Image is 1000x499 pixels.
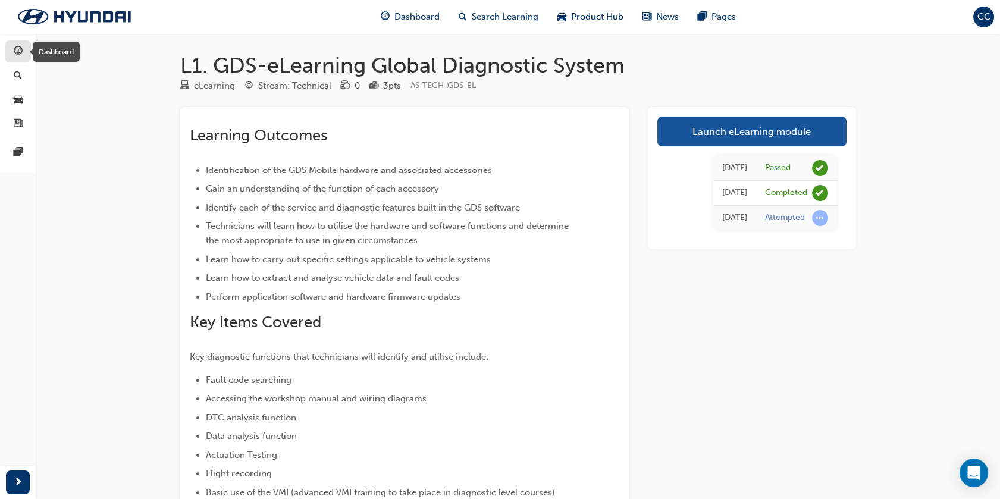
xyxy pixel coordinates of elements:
[206,165,492,175] span: Identification of the GDS Mobile hardware and associated accessories
[14,147,23,158] span: pages-icon
[14,71,22,81] span: search-icon
[369,79,401,93] div: Points
[722,211,747,225] div: Thu Sep 25 2025 09:30:57 GMT+0930 (Australian Central Standard Time)
[6,4,143,29] img: Trak
[206,254,491,265] span: Learn how to carry out specific settings applicable to vehicle systems
[973,7,994,27] button: CC
[765,212,805,224] div: Attempted
[633,5,688,29] a: news-iconNews
[656,10,679,24] span: News
[571,10,623,24] span: Product Hub
[449,5,548,29] a: search-iconSearch Learning
[383,79,401,93] div: 3 pts
[698,10,707,24] span: pages-icon
[812,210,828,226] span: learningRecordVerb_ATTEMPT-icon
[369,81,378,92] span: podium-icon
[244,81,253,92] span: target-icon
[355,79,360,93] div: 0
[14,46,23,57] span: guage-icon
[190,313,321,331] span: Key Items Covered
[14,119,23,130] span: news-icon
[14,95,23,105] span: car-icon
[206,450,277,460] span: Actuation Testing
[394,10,440,24] span: Dashboard
[657,117,847,146] a: Launch eLearning module
[472,10,538,24] span: Search Learning
[180,79,235,93] div: Type
[410,80,476,90] span: Learning resource code
[371,5,449,29] a: guage-iconDashboard
[722,186,747,200] div: Fri Sep 26 2025 12:04:10 GMT+0930 (Australian Central Standard Time)
[190,352,488,362] span: Key diagnostic functions that technicians will identify and utilise include:
[642,10,651,24] span: news-icon
[206,468,272,479] span: Flight recording
[711,10,736,24] span: Pages
[206,272,459,283] span: Learn how to extract and analyse vehicle data and fault codes
[206,431,297,441] span: Data analysis function
[194,79,235,93] div: eLearning
[206,183,439,194] span: Gain an understanding of the function of each accessory
[548,5,633,29] a: car-iconProduct Hub
[206,393,427,404] span: Accessing the workshop manual and wiring diagrams
[33,42,80,62] div: Dashboard
[341,79,360,93] div: Price
[206,291,460,302] span: Perform application software and hardware firmware updates
[206,375,291,385] span: Fault code searching
[688,5,745,29] a: pages-iconPages
[206,202,520,213] span: Identify each of the service and diagnostic features built in the GDS software
[381,10,390,24] span: guage-icon
[14,475,23,490] span: next-icon
[206,412,296,423] span: DTC analysis function
[244,79,331,93] div: Stream
[557,10,566,24] span: car-icon
[977,10,990,24] span: CC
[206,487,555,498] span: Basic use of the VMI (advanced VMI training to take place in diagnostic level courses)
[341,81,350,92] span: money-icon
[180,52,856,79] h1: L1. GDS-eLearning Global Diagnostic System
[180,81,189,92] span: learningResourceType_ELEARNING-icon
[765,187,807,199] div: Completed
[206,221,571,246] span: Technicians will learn how to utilise the hardware and software functions and determine the most ...
[459,10,467,24] span: search-icon
[722,161,747,175] div: Fri Sep 26 2025 12:04:10 GMT+0930 (Australian Central Standard Time)
[960,459,988,487] div: Open Intercom Messenger
[812,160,828,176] span: learningRecordVerb_PASS-icon
[765,162,791,174] div: Passed
[258,79,331,93] div: Stream: Technical
[812,185,828,201] span: learningRecordVerb_COMPLETE-icon
[190,126,327,145] span: Learning Outcomes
